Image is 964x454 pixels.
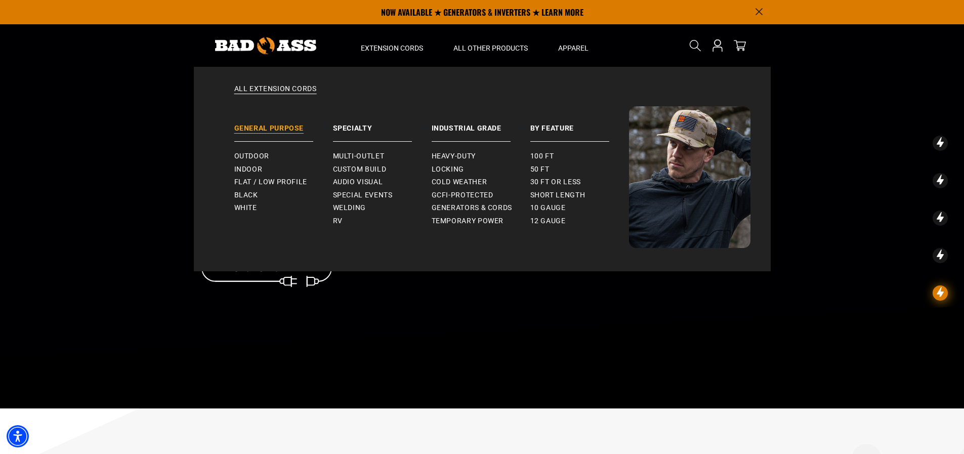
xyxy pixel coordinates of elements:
[432,165,464,174] span: Locking
[432,163,530,176] a: Locking
[333,203,366,213] span: Welding
[234,203,257,213] span: White
[629,106,750,248] img: Bad Ass Extension Cords
[333,217,343,226] span: RV
[530,217,566,226] span: 12 gauge
[333,201,432,215] a: Welding
[234,163,333,176] a: Indoor
[530,203,566,213] span: 10 gauge
[333,152,385,161] span: Multi-Outlet
[432,150,530,163] a: Heavy-Duty
[234,201,333,215] a: White
[333,165,387,174] span: Custom Build
[432,191,493,200] span: GCFI-Protected
[530,106,629,142] a: By Feature
[234,152,269,161] span: Outdoor
[432,201,530,215] a: Generators & Cords
[530,201,629,215] a: 10 gauge
[432,176,530,189] a: Cold Weather
[234,178,308,187] span: Flat / Low Profile
[530,163,629,176] a: 50 ft
[530,176,629,189] a: 30 ft or less
[234,189,333,202] a: Black
[687,37,703,54] summary: Search
[234,106,333,142] a: General Purpose
[530,215,629,228] a: 12 gauge
[530,165,550,174] span: 50 ft
[558,44,589,53] span: Apparel
[438,24,543,67] summary: All Other Products
[530,150,629,163] a: 100 ft
[361,44,423,53] span: Extension Cords
[432,189,530,202] a: GCFI-Protected
[333,106,432,142] a: Specialty
[234,165,263,174] span: Indoor
[530,178,581,187] span: 30 ft or less
[333,176,432,189] a: Audio Visual
[234,191,258,200] span: Black
[453,44,528,53] span: All Other Products
[432,152,476,161] span: Heavy-Duty
[543,24,604,67] summary: Apparel
[432,203,513,213] span: Generators & Cords
[432,217,504,226] span: Temporary Power
[333,215,432,228] a: RV
[234,176,333,189] a: Flat / Low Profile
[333,178,383,187] span: Audio Visual
[333,150,432,163] a: Multi-Outlet
[234,150,333,163] a: Outdoor
[709,24,726,67] a: Open this option
[333,163,432,176] a: Custom Build
[333,191,393,200] span: Special Events
[732,39,748,52] a: cart
[432,106,530,142] a: Industrial Grade
[201,254,333,282] a: Shop Specialty
[215,37,316,54] img: Bad Ass Extension Cords
[530,191,585,200] span: Short Length
[530,152,554,161] span: 100 ft
[530,189,629,202] a: Short Length
[432,215,530,228] a: Temporary Power
[7,425,29,447] div: Accessibility Menu
[346,24,438,67] summary: Extension Cords
[333,189,432,202] a: Special Events
[214,84,750,106] a: All Extension Cords
[432,178,487,187] span: Cold Weather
